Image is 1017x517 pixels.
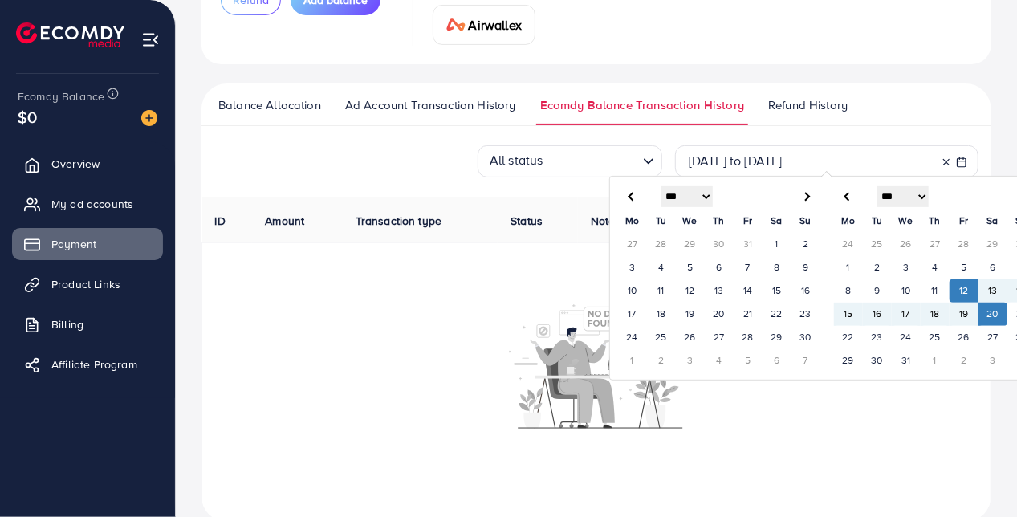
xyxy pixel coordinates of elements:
td: 29 [978,233,1007,256]
iframe: Chat [949,445,1005,505]
td: 25 [647,326,676,349]
a: Overview [12,148,163,180]
th: Tu [647,210,676,233]
td: 29 [834,349,863,372]
div: Search for option [478,145,662,177]
td: 2 [950,349,978,372]
td: 25 [863,233,892,256]
input: Search for option [548,147,637,173]
td: 15 [763,279,791,303]
a: Product Links [12,268,163,300]
td: 18 [647,303,676,326]
span: Airwallex [469,15,522,35]
td: 11 [921,279,950,303]
td: 1 [618,349,647,372]
td: 3 [892,256,921,279]
td: 3 [618,256,647,279]
td: 9 [863,279,892,303]
td: 20 [705,303,734,326]
span: Overview [51,156,100,172]
td: 16 [791,279,820,303]
td: 28 [647,233,676,256]
a: cardAirwallex [433,5,535,45]
td: 5 [734,349,763,372]
th: Fr [950,210,978,233]
td: 7 [734,256,763,279]
td: 7 [791,349,820,372]
span: ID [215,213,226,229]
th: Su [791,210,820,233]
span: Amount [265,213,304,229]
a: Billing [12,308,163,340]
td: 4 [705,349,734,372]
td: 30 [863,349,892,372]
td: 31 [734,233,763,256]
td: 6 [978,256,1007,279]
img: menu [141,31,160,49]
td: 24 [618,326,647,349]
td: 29 [763,326,791,349]
td: 12 [676,279,705,303]
td: 27 [978,326,1007,349]
td: 28 [734,326,763,349]
th: Mo [618,210,647,233]
img: No account [509,303,684,429]
td: 13 [978,279,1007,303]
td: 6 [705,256,734,279]
td: 14 [734,279,763,303]
span: Balance Allocation [218,96,321,114]
span: My ad accounts [51,196,133,212]
td: 23 [791,303,820,326]
td: 1 [763,233,791,256]
td: 2 [863,256,892,279]
td: 27 [618,233,647,256]
td: 17 [618,303,647,326]
span: Affiliate Program [51,356,137,372]
td: 8 [834,279,863,303]
td: 19 [676,303,705,326]
a: My ad accounts [12,188,163,220]
td: 4 [647,256,676,279]
th: Th [705,210,734,233]
td: 24 [834,233,863,256]
span: Ecomdy Balance [18,88,104,104]
td: 11 [647,279,676,303]
td: 2 [791,233,820,256]
th: Sa [978,210,1007,233]
td: 30 [705,233,734,256]
span: All status [486,146,547,173]
span: Note [591,213,616,229]
td: 1 [921,349,950,372]
td: 26 [892,233,921,256]
img: image [141,110,157,126]
td: 4 [921,256,950,279]
td: 21 [734,303,763,326]
td: 22 [834,326,863,349]
td: 1 [834,256,863,279]
span: Transaction type [356,213,442,229]
td: 2 [647,349,676,372]
td: 5 [676,256,705,279]
td: 17 [892,303,921,326]
td: 26 [950,326,978,349]
span: $0 [18,105,37,128]
td: 19 [950,303,978,326]
th: Fr [734,210,763,233]
td: 28 [950,233,978,256]
span: Ad Account Transaction History [345,96,516,114]
td: 23 [863,326,892,349]
td: 18 [921,303,950,326]
span: Product Links [51,276,120,292]
td: 6 [763,349,791,372]
td: 22 [763,303,791,326]
span: Payment [51,236,96,252]
td: 29 [676,233,705,256]
span: Refund History [768,96,848,114]
td: 24 [892,326,921,349]
a: Payment [12,228,163,260]
td: 31 [892,349,921,372]
td: 15 [834,303,863,326]
img: logo [16,22,124,47]
span: Status [511,213,543,229]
